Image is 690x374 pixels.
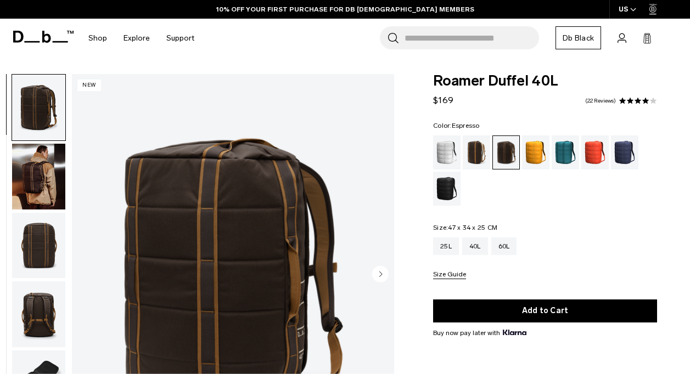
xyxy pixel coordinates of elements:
span: 47 x 34 x 25 CM [448,224,497,231]
button: Size Guide [433,271,466,279]
button: Next slide [372,265,389,284]
a: Shop [88,19,107,58]
p: New [77,80,101,91]
button: Roamer Duffel 40L Espresso [12,143,66,210]
img: Roamer Duffel 40L Espresso [12,144,65,209]
a: Falu Red [581,135,609,169]
button: Roamer Duffel 40L Espresso [12,281,66,348]
span: $169 [433,95,453,105]
button: Add to Cart [433,299,657,322]
a: Black Out [433,172,461,206]
a: Explore [124,19,150,58]
a: 40L [462,237,488,255]
legend: Size: [433,224,497,231]
a: Midnight Teal [552,135,579,169]
legend: Color: [433,122,480,129]
button: Roamer Duffel 40L Espresso [12,212,66,279]
a: Db Black [556,26,601,49]
img: {"height" => 20, "alt" => "Klarna"} [503,330,526,335]
a: 10% OFF YOUR FIRST PURCHASE FOR DB [DEMOGRAPHIC_DATA] MEMBERS [216,4,474,14]
span: Buy now pay later with [433,328,526,338]
a: Support [166,19,194,58]
a: Cappuccino [463,135,490,169]
a: 22 reviews [585,98,616,104]
img: Roamer Duffel 40L Espresso [12,213,65,279]
a: Blue Hour [611,135,638,169]
a: White Out [433,135,461,169]
a: 60L [491,237,517,255]
img: Roamer Duffel 40L Espresso [12,281,65,347]
a: 25L [433,237,459,255]
span: Espresso [452,122,480,129]
button: Roamer Duffel 40L Espresso [12,74,66,141]
a: Parhelion Orange [522,135,549,169]
nav: Main Navigation [80,19,203,58]
img: Roamer Duffel 40L Espresso [12,75,65,140]
span: Roamer Duffel 40L [433,74,657,88]
a: Espresso [492,135,520,169]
